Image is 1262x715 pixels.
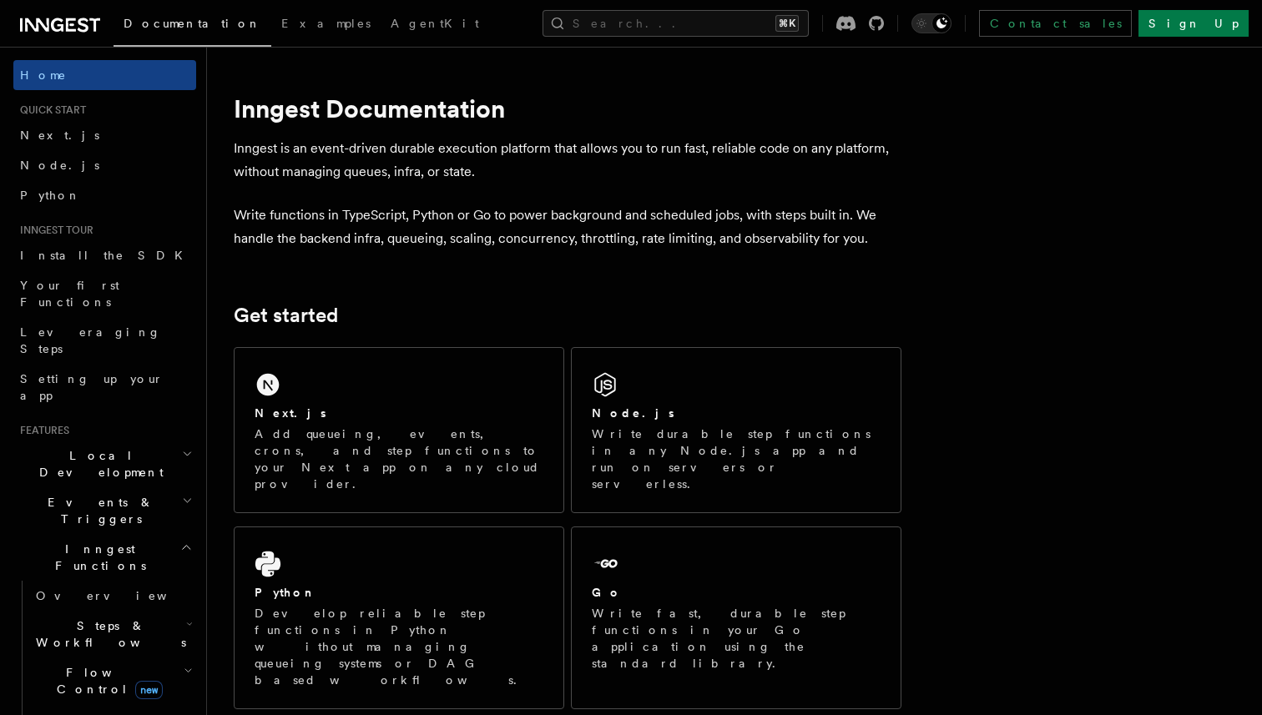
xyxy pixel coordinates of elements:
span: Quick start [13,103,86,117]
span: Setting up your app [20,372,164,402]
span: Python [20,189,81,202]
a: PythonDevelop reliable step functions in Python without managing queueing systems or DAG based wo... [234,526,564,709]
kbd: ⌘K [775,15,799,32]
a: Next.js [13,120,196,150]
span: Documentation [124,17,261,30]
h2: Node.js [592,405,674,421]
a: Leveraging Steps [13,317,196,364]
span: Examples [281,17,371,30]
h2: Go [592,584,622,601]
p: Develop reliable step functions in Python without managing queueing systems or DAG based workflows. [255,605,543,688]
button: Flow Controlnew [29,657,196,704]
span: Inngest Functions [13,541,180,574]
a: Your first Functions [13,270,196,317]
h1: Inngest Documentation [234,93,901,123]
span: Features [13,424,69,437]
a: Python [13,180,196,210]
button: Toggle dark mode [911,13,952,33]
span: Install the SDK [20,249,193,262]
span: Steps & Workflows [29,617,186,651]
a: Get started [234,304,338,327]
span: new [135,681,163,699]
span: Next.js [20,128,99,142]
span: Your first Functions [20,279,119,309]
span: Inngest tour [13,224,93,237]
span: AgentKit [391,17,479,30]
span: Home [20,67,67,83]
a: GoWrite fast, durable step functions in your Go application using the standard library. [571,526,901,709]
span: Node.js [20,159,99,172]
p: Write fast, durable step functions in your Go application using the standard library. [592,605,881,672]
button: Search...⌘K [543,10,809,37]
a: Documentation [114,5,271,47]
h2: Next.js [255,405,326,421]
a: Install the SDK [13,240,196,270]
button: Events & Triggers [13,487,196,534]
a: AgentKit [381,5,489,45]
button: Local Development [13,441,196,487]
span: Events & Triggers [13,494,182,527]
p: Inngest is an event-driven durable execution platform that allows you to run fast, reliable code ... [234,137,901,184]
span: Leveraging Steps [20,325,161,355]
button: Inngest Functions [13,534,196,581]
a: Overview [29,581,196,611]
p: Write durable step functions in any Node.js app and run on servers or serverless. [592,425,881,492]
a: Next.jsAdd queueing, events, crons, and step functions to your Next app on any cloud provider. [234,347,564,513]
a: Node.jsWrite durable step functions in any Node.js app and run on servers or serverless. [571,347,901,513]
a: Examples [271,5,381,45]
span: Overview [36,589,208,602]
span: Flow Control [29,664,184,697]
p: Write functions in TypeScript, Python or Go to power background and scheduled jobs, with steps bu... [234,204,901,250]
a: Node.js [13,150,196,180]
h2: Python [255,584,316,601]
a: Contact sales [979,10,1132,37]
p: Add queueing, events, crons, and step functions to your Next app on any cloud provider. [255,425,543,492]
a: Setting up your app [13,364,196,410]
span: Local Development [13,447,182,481]
button: Steps & Workflows [29,611,196,657]
a: Home [13,60,196,90]
a: Sign Up [1138,10,1249,37]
